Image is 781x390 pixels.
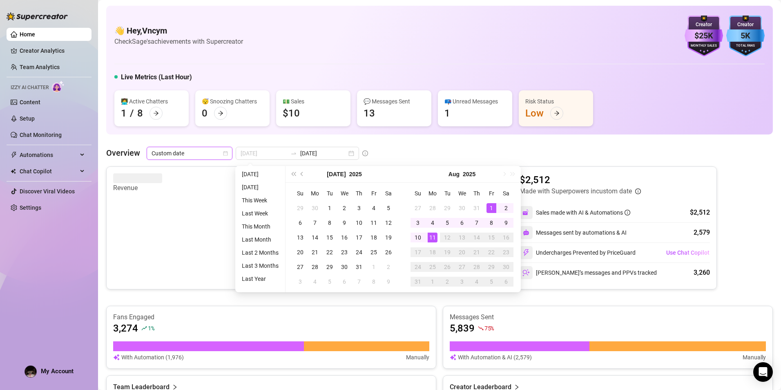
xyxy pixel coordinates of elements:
[369,203,379,213] div: 4
[308,260,322,274] td: 2025-07-28
[499,230,513,245] td: 2025-08-16
[152,147,228,159] span: Custom date
[283,107,300,120] div: $10
[457,277,467,287] div: 3
[425,186,440,201] th: Mo
[685,21,723,29] div: Creator
[425,230,440,245] td: 2025-08-11
[625,210,630,215] span: info-circle
[20,64,60,70] a: Team Analytics
[411,230,425,245] td: 2025-08-10
[411,274,425,289] td: 2025-08-31
[450,313,766,322] article: Messages Sent
[11,152,17,158] span: thunderbolt
[381,230,396,245] td: 2025-07-19
[501,247,511,257] div: 23
[20,165,78,178] span: Chat Copilot
[484,260,499,274] td: 2025-08-29
[469,274,484,289] td: 2025-09-04
[369,218,379,228] div: 11
[239,235,282,244] li: Last Month
[369,247,379,257] div: 25
[337,215,352,230] td: 2025-07-09
[325,218,335,228] div: 8
[310,203,320,213] div: 30
[522,209,530,216] img: svg%3e
[472,277,482,287] div: 4
[113,322,138,335] article: 3,274
[384,203,393,213] div: 5
[501,218,511,228] div: 9
[308,230,322,245] td: 2025-07-14
[310,218,320,228] div: 7
[486,277,496,287] div: 5
[413,218,423,228] div: 3
[743,353,766,362] article: Manually
[499,201,513,215] td: 2025-08-02
[322,201,337,215] td: 2025-07-01
[457,218,467,228] div: 6
[469,201,484,215] td: 2025-07-31
[366,186,381,201] th: Fr
[501,203,511,213] div: 2
[339,277,349,287] div: 6
[486,247,496,257] div: 22
[325,262,335,272] div: 29
[685,29,723,42] div: $25K
[440,186,455,201] th: Tu
[425,260,440,274] td: 2025-08-25
[469,260,484,274] td: 2025-08-28
[666,249,710,256] span: Use Chat Copilot
[148,324,154,332] span: 1 %
[428,277,437,287] div: 1
[310,277,320,287] div: 4
[293,186,308,201] th: Su
[20,188,75,195] a: Discover Viral Videos
[425,215,440,230] td: 2025-08-04
[525,97,587,106] div: Risk Status
[283,97,344,106] div: 💵 Sales
[339,233,349,242] div: 16
[364,97,425,106] div: 💬 Messages Sent
[442,277,452,287] div: 2
[352,215,366,230] td: 2025-07-10
[239,261,282,271] li: Last 3 Months
[354,262,364,272] div: 31
[472,247,482,257] div: 21
[440,215,455,230] td: 2025-08-05
[457,262,467,272] div: 27
[726,43,765,49] div: Total Fans
[239,169,282,179] li: [DATE]
[384,277,393,287] div: 9
[726,21,765,29] div: Creator
[366,260,381,274] td: 2025-08-01
[298,166,307,182] button: Previous month (PageUp)
[484,324,494,332] span: 75 %
[463,166,475,182] button: Choose a year
[384,218,393,228] div: 12
[20,31,35,38] a: Home
[239,182,282,192] li: [DATE]
[354,277,364,287] div: 7
[121,72,192,82] h5: Live Metrics (Last Hour)
[354,218,364,228] div: 10
[295,233,305,242] div: 13
[218,110,223,116] span: arrow-right
[381,215,396,230] td: 2025-07-12
[364,107,375,120] div: 13
[202,97,263,106] div: 😴 Snoozing Chatters
[442,262,452,272] div: 26
[141,325,147,331] span: rise
[20,99,40,105] a: Content
[484,201,499,215] td: 2025-08-01
[153,110,159,116] span: arrow-right
[239,208,282,218] li: Last Week
[411,201,425,215] td: 2025-07-27
[455,245,469,260] td: 2025-08-20
[501,233,511,242] div: 16
[499,215,513,230] td: 2025-08-09
[322,215,337,230] td: 2025-07-08
[411,186,425,201] th: Su
[406,353,429,362] article: Manually
[354,233,364,242] div: 17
